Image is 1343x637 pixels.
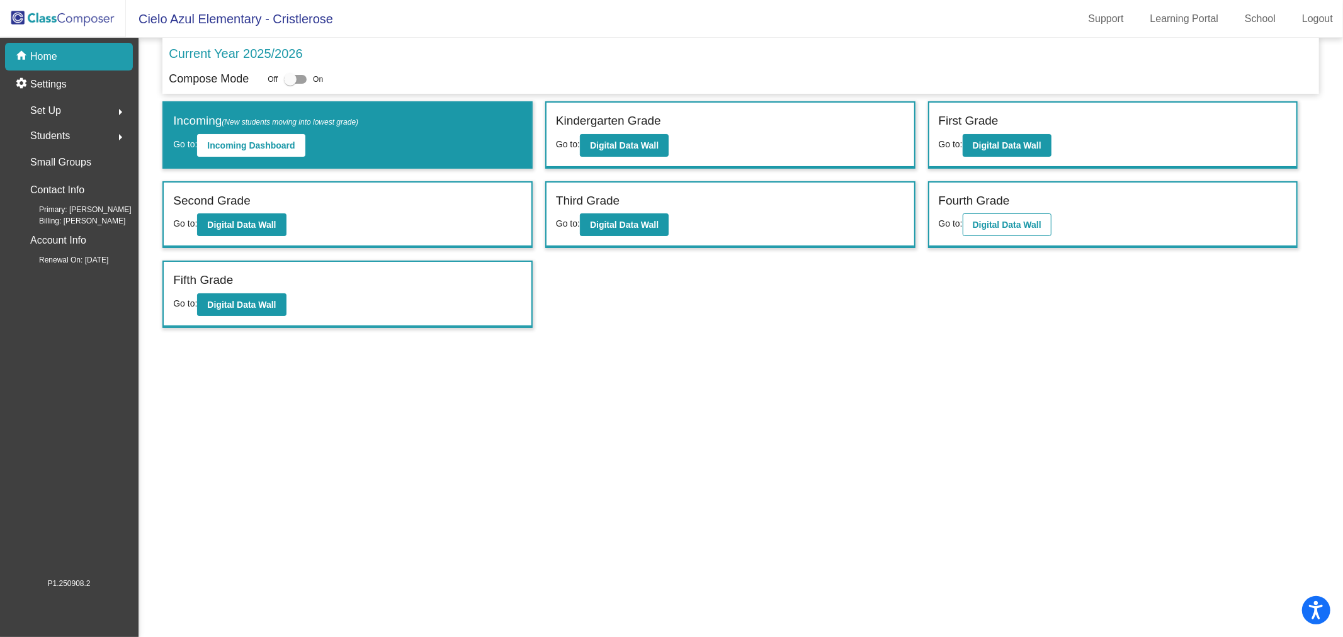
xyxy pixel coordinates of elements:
[113,104,128,120] mat-icon: arrow_right
[556,112,661,130] label: Kindergarten Grade
[939,112,999,130] label: First Grade
[30,127,70,145] span: Students
[556,192,620,210] label: Third Grade
[939,218,963,228] span: Go to:
[30,154,91,171] p: Small Groups
[268,74,278,85] span: Off
[222,118,358,127] span: (New students moving into lowest grade)
[580,134,669,157] button: Digital Data Wall
[556,218,580,228] span: Go to:
[19,254,108,266] span: Renewal On: [DATE]
[15,77,30,92] mat-icon: settings
[173,271,233,290] label: Fifth Grade
[580,213,669,236] button: Digital Data Wall
[939,139,963,149] span: Go to:
[113,130,128,145] mat-icon: arrow_right
[173,218,197,228] span: Go to:
[19,215,125,227] span: Billing: [PERSON_NAME]
[30,232,86,249] p: Account Info
[556,139,580,149] span: Go to:
[197,213,286,236] button: Digital Data Wall
[1079,9,1134,29] a: Support
[30,102,61,120] span: Set Up
[973,220,1041,230] b: Digital Data Wall
[207,220,276,230] b: Digital Data Wall
[15,49,30,64] mat-icon: home
[1235,9,1286,29] a: School
[939,192,1010,210] label: Fourth Grade
[173,112,358,130] label: Incoming
[590,140,659,150] b: Digital Data Wall
[590,220,659,230] b: Digital Data Wall
[1140,9,1229,29] a: Learning Portal
[963,213,1051,236] button: Digital Data Wall
[207,140,295,150] b: Incoming Dashboard
[1292,9,1343,29] a: Logout
[963,134,1051,157] button: Digital Data Wall
[173,192,251,210] label: Second Grade
[197,134,305,157] button: Incoming Dashboard
[173,298,197,308] span: Go to:
[197,293,286,316] button: Digital Data Wall
[173,139,197,149] span: Go to:
[19,204,132,215] span: Primary: [PERSON_NAME]
[30,181,84,199] p: Contact Info
[126,9,333,29] span: Cielo Azul Elementary - Cristlerose
[973,140,1041,150] b: Digital Data Wall
[169,70,249,87] p: Compose Mode
[207,300,276,310] b: Digital Data Wall
[30,49,57,64] p: Home
[313,74,323,85] span: On
[30,77,67,92] p: Settings
[169,44,302,63] p: Current Year 2025/2026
